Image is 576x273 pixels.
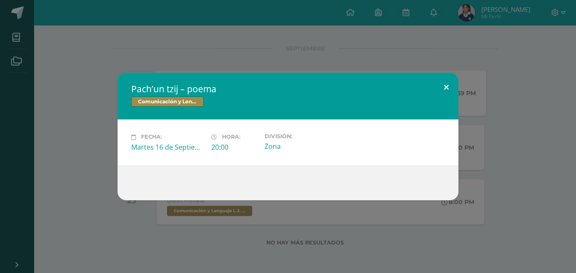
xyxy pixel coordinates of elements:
span: Hora: [222,134,240,140]
div: Martes 16 de Septiembre [131,142,204,152]
div: Zona [265,142,338,151]
button: Close (Esc) [434,73,458,102]
span: Fecha: [141,134,162,140]
div: 20:00 [211,142,258,152]
span: Comunicación y Lenguaje L 2. Segundo Idioma [131,97,204,107]
h2: Pach’un tzij – poema [131,83,445,95]
label: División: [265,133,338,139]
